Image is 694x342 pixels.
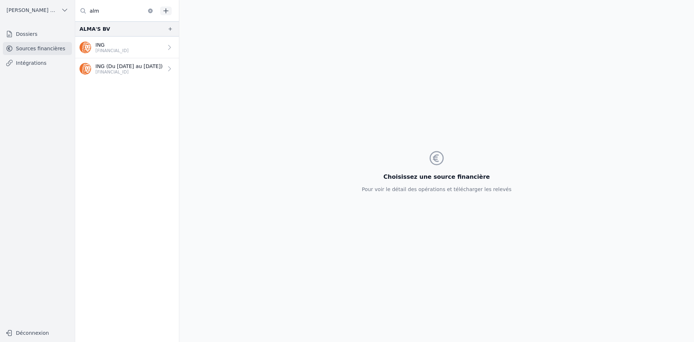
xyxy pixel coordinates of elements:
p: Pour voir le détail des opérations et télécharger les relevés [362,186,511,193]
button: Déconnexion [3,327,72,339]
p: [FINANCIAL_ID] [95,48,129,54]
div: ALMA'S BV [80,25,110,33]
p: ING [95,41,129,48]
button: [PERSON_NAME] ET PARTNERS SRL [3,4,72,16]
a: Sources financières [3,42,72,55]
img: ing.png [80,63,91,75]
input: Filtrer par dossier... [75,4,158,17]
p: [FINANCIAL_ID] [95,69,163,75]
img: ing.png [80,42,91,53]
a: ING [FINANCIAL_ID] [75,37,179,58]
a: ING (Du [DATE] au [DATE]) [FINANCIAL_ID] [75,58,179,80]
h3: Choisissez une source financière [362,173,511,181]
a: Intégrations [3,56,72,69]
p: ING (Du [DATE] au [DATE]) [95,63,163,70]
a: Dossiers [3,28,72,41]
span: [PERSON_NAME] ET PARTNERS SRL [7,7,58,14]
